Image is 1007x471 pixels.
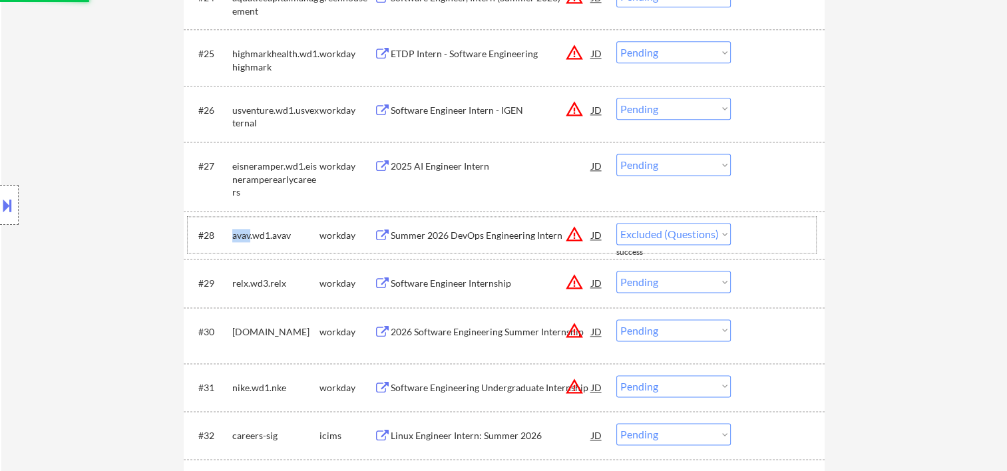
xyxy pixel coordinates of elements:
[590,319,604,343] div: JD
[319,229,374,242] div: workday
[319,325,374,339] div: workday
[391,47,592,61] div: ETDP Intern - Software Engineering
[319,104,374,117] div: workday
[590,98,604,122] div: JD
[319,47,374,61] div: workday
[391,160,592,173] div: 2025 AI Engineer Intern
[565,43,584,62] button: warning_amber
[590,223,604,247] div: JD
[565,225,584,243] button: warning_amber
[319,160,374,173] div: workday
[232,160,319,199] div: eisneramper.wd1.eisneramperearlycareers
[232,325,319,339] div: [DOMAIN_NAME]
[198,381,222,394] div: #31
[565,377,584,396] button: warning_amber
[391,229,592,242] div: Summer 2026 DevOps Engineering Intern
[232,47,319,73] div: highmarkhealth.wd1.highmark
[590,271,604,295] div: JD
[232,381,319,394] div: nike.wd1.nke
[391,325,592,339] div: 2026 Software Engineering Summer Internship
[590,423,604,447] div: JD
[565,273,584,291] button: warning_amber
[319,277,374,290] div: workday
[391,104,592,117] div: Software Engineer Intern - IGEN
[391,429,592,442] div: Linux Engineer Intern: Summer 2026
[616,247,670,258] div: success
[565,321,584,340] button: warning_amber
[565,100,584,118] button: warning_amber
[319,381,374,394] div: workday
[198,429,222,442] div: #32
[590,154,604,178] div: JD
[232,429,319,442] div: careers-sig
[198,47,222,61] div: #25
[590,375,604,399] div: JD
[391,277,592,290] div: Software Engineer Internship
[232,229,319,242] div: avav.wd1.avav
[590,41,604,65] div: JD
[198,325,222,339] div: #30
[391,381,592,394] div: Software Engineering Undergraduate Internship
[319,429,374,442] div: icims
[232,277,319,290] div: relx.wd3.relx
[232,104,319,130] div: usventure.wd1.usvexternal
